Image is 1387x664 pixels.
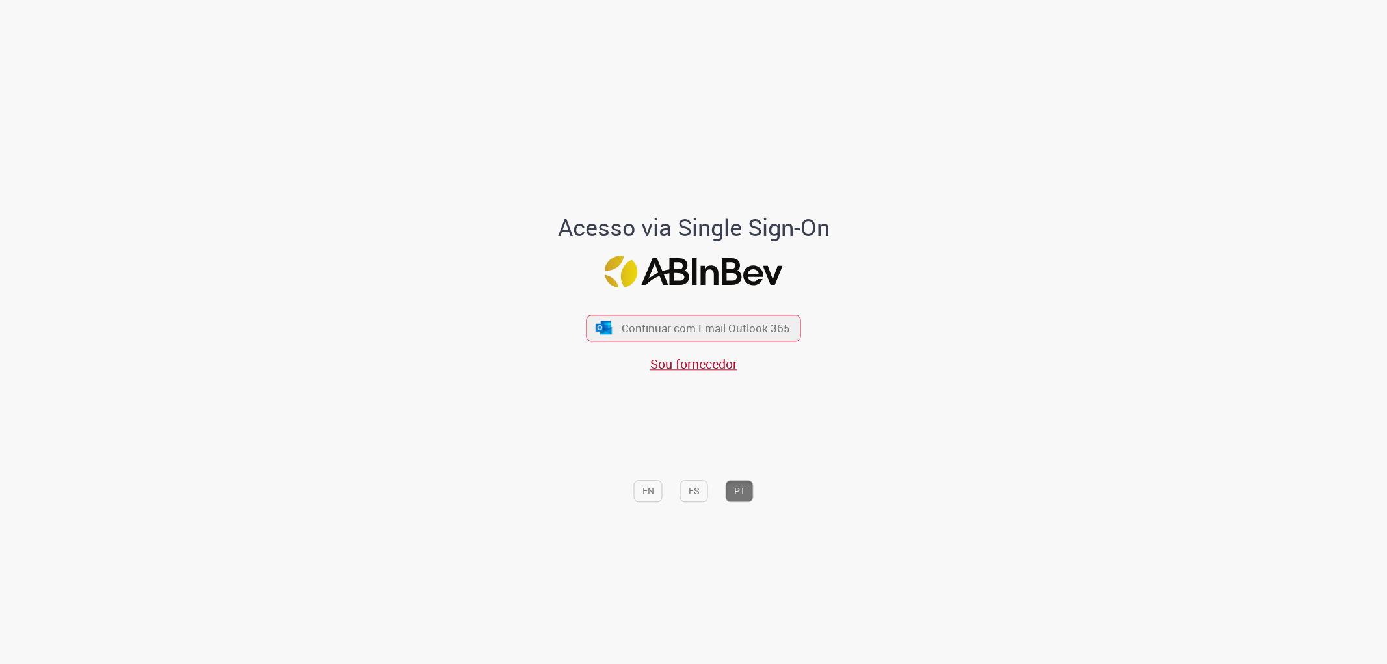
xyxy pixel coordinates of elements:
button: ícone Azure/Microsoft 360 Continuar com Email Outlook 365 [587,315,801,341]
button: PT [726,480,754,502]
h1: Acesso via Single Sign-On [513,215,874,241]
button: EN [634,480,663,502]
img: Logo ABInBev [605,256,783,288]
img: ícone Azure/Microsoft 360 [594,321,613,334]
button: ES [680,480,708,502]
a: Sou fornecedor [650,355,737,373]
span: Continuar com Email Outlook 365 [622,321,790,336]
